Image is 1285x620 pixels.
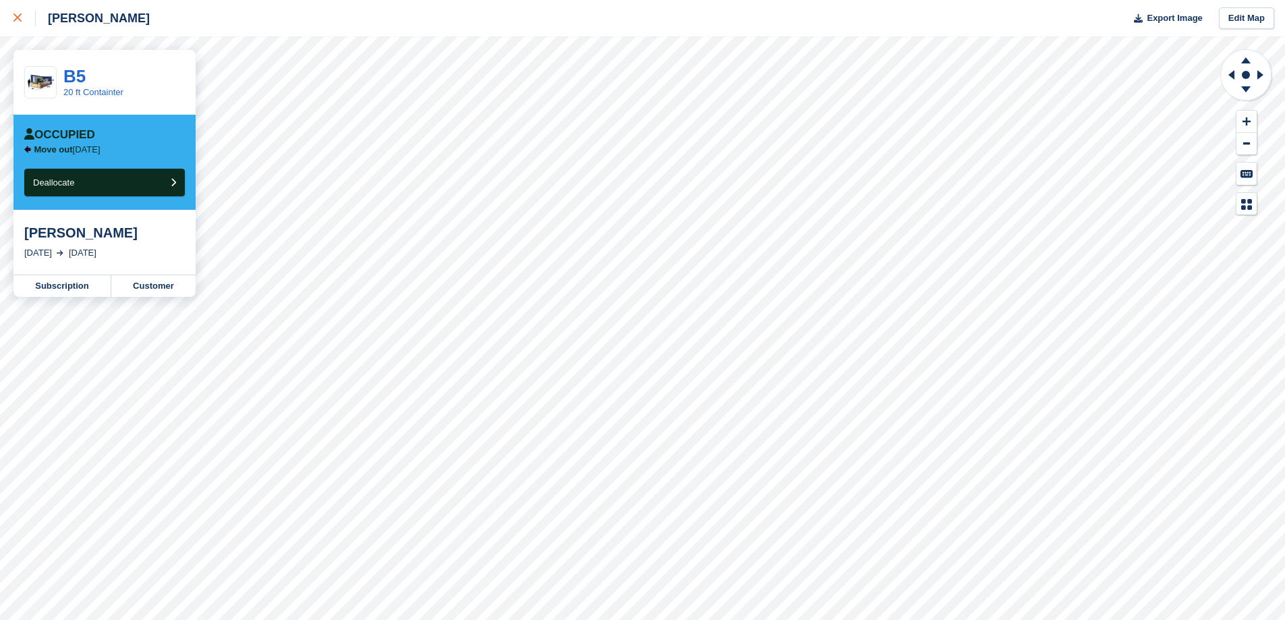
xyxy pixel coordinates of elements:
[34,144,73,154] span: Move out
[69,246,96,260] div: [DATE]
[36,10,150,26] div: [PERSON_NAME]
[24,169,185,196] button: Deallocate
[63,66,86,86] a: B5
[1236,193,1257,215] button: Map Legend
[57,250,63,256] img: arrow-right-light-icn-cde0832a797a2874e46488d9cf13f60e5c3a73dbe684e267c42b8395dfbc2abf.svg
[13,275,111,297] a: Subscription
[24,146,31,153] img: arrow-left-icn-90495f2de72eb5bd0bd1c3c35deca35cc13f817d75bef06ecd7c0b315636ce7e.svg
[34,144,101,155] p: [DATE]
[1147,11,1202,25] span: Export Image
[1236,111,1257,133] button: Zoom In
[1236,163,1257,185] button: Keyboard Shortcuts
[25,71,56,94] img: 20-ft-container.jpg
[1126,7,1203,30] button: Export Image
[24,225,185,241] div: [PERSON_NAME]
[1236,133,1257,155] button: Zoom Out
[33,177,74,188] span: Deallocate
[24,128,95,142] div: Occupied
[63,87,123,97] a: 20 ft Containter
[1219,7,1274,30] a: Edit Map
[24,246,52,260] div: [DATE]
[111,275,196,297] a: Customer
